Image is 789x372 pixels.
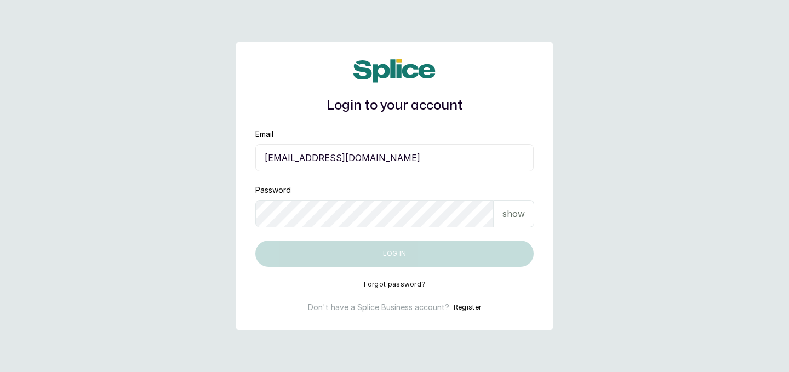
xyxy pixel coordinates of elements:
button: Register [454,302,481,313]
h1: Login to your account [255,96,534,116]
input: email@acme.com [255,144,534,171]
p: show [502,207,525,220]
button: Log in [255,241,534,267]
button: Forgot password? [364,280,426,289]
label: Password [255,185,291,196]
p: Don't have a Splice Business account? [308,302,449,313]
label: Email [255,129,273,140]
